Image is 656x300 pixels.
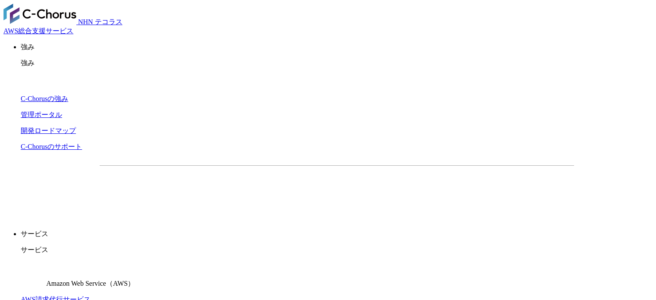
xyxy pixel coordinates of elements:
a: AWS総合支援サービス C-Chorus NHN テコラスAWS総合支援サービス [3,18,122,35]
a: 開発ロードマップ [21,127,76,134]
p: サービス [21,230,653,239]
img: AWS総合支援サービス C-Chorus [3,3,76,24]
a: C-Chorusの強み [21,95,68,102]
a: 管理ポータル [21,111,62,118]
img: 矢印 [318,189,325,192]
p: 強み [21,43,653,52]
a: まずは相談する [341,180,480,201]
a: C-Chorusのサポート [21,143,82,150]
span: Amazon Web Service（AWS） [46,280,135,287]
img: Amazon Web Service（AWS） [21,262,45,286]
a: 資料を請求する [194,180,333,201]
p: サービス [21,246,653,255]
p: 強み [21,59,653,68]
img: 矢印 [466,189,473,192]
